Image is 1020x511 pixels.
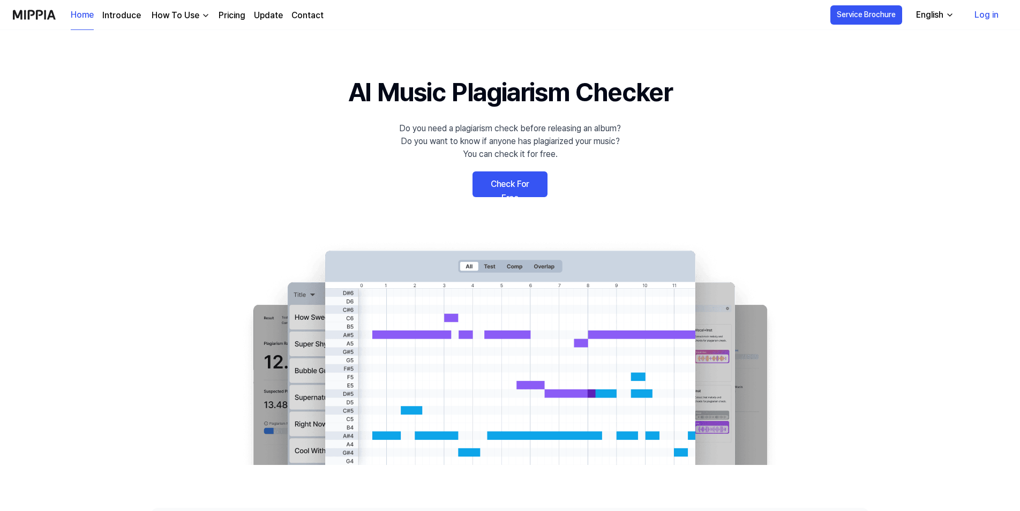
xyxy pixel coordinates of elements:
h1: AI Music Plagiarism Checker [348,73,672,111]
button: How To Use [149,9,210,22]
a: Pricing [219,9,245,22]
a: Update [254,9,283,22]
div: Do you need a plagiarism check before releasing an album? Do you want to know if anyone has plagi... [399,122,621,161]
div: How To Use [149,9,201,22]
a: Home [71,1,94,30]
img: down [201,11,210,20]
div: English [914,9,946,21]
button: English [907,4,961,26]
button: Service Brochure [830,5,902,25]
a: Check For Free [472,171,547,197]
img: main Image [231,240,789,465]
a: Contact [291,9,324,22]
a: Introduce [102,9,141,22]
